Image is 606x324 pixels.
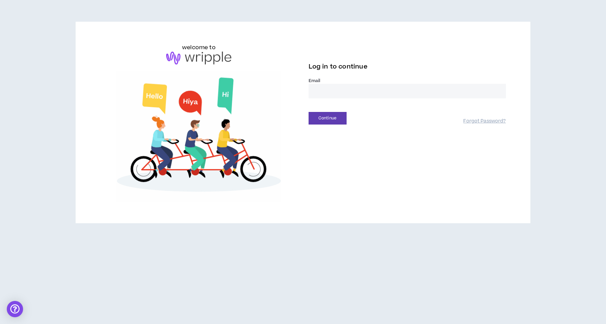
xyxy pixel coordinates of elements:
[182,43,216,52] h6: welcome to
[100,71,297,202] img: Welcome to Wripple
[309,78,506,84] label: Email
[463,118,506,125] a: Forgot Password?
[166,52,231,64] img: logo-brand.png
[7,301,23,317] div: Open Intercom Messenger
[309,62,368,71] span: Log in to continue
[309,112,347,125] button: Continue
